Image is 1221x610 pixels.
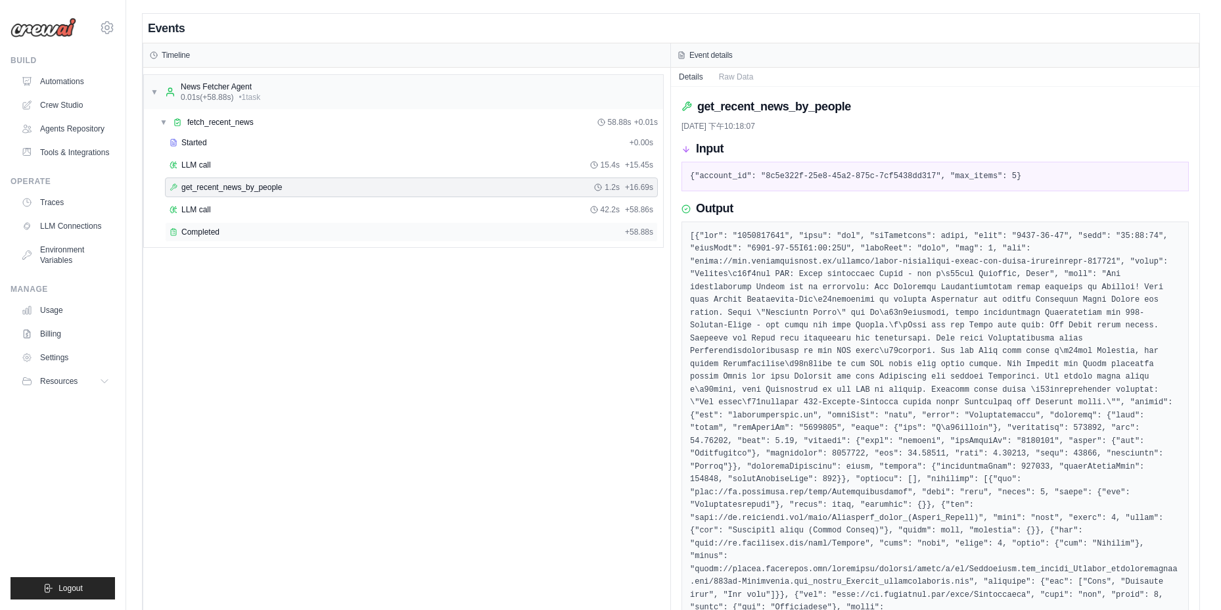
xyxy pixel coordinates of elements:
[625,160,653,170] span: + 15.45s
[630,137,653,148] span: + 0.00s
[11,176,115,187] div: Operate
[16,192,115,213] a: Traces
[1155,547,1221,610] iframe: Chat Widget
[625,204,653,215] span: + 58.86s
[608,117,632,128] span: 58.88s
[162,50,190,60] h3: Timeline
[148,19,185,37] h2: Events
[181,137,207,148] span: Started
[181,82,260,92] div: News Fetcher Agent
[16,347,115,368] a: Settings
[150,87,158,97] span: ▼
[16,118,115,139] a: Agents Repository
[696,142,724,156] h3: Input
[625,182,653,193] span: + 16.69s
[690,170,1180,183] pre: {"account_id": "8c5e322f-25e8-45a2-875c-7cf5438dd317", "max_items": 5}
[16,371,115,392] button: Resources
[634,117,658,128] span: + 0.01s
[181,182,282,193] span: get_recent_news_by_people
[11,284,115,294] div: Manage
[11,577,115,599] button: Logout
[58,583,83,594] span: Logout
[681,121,1189,131] div: [DATE] 下午10:18:07
[181,227,219,237] span: Completed
[689,50,733,60] h3: Event details
[181,160,211,170] span: LLM call
[16,323,115,344] a: Billing
[16,95,115,116] a: Crew Studio
[16,142,115,163] a: Tools & Integrations
[11,18,76,37] img: Logo
[181,92,233,103] span: 0.01s (+58.88s)
[16,300,115,321] a: Usage
[11,55,115,66] div: Build
[181,204,211,215] span: LLM call
[16,239,115,271] a: Environment Variables
[187,117,254,128] span: fetch_recent_news
[696,202,733,216] h3: Output
[697,97,851,116] h2: get_recent_news_by_people
[671,68,711,86] button: Details
[16,216,115,237] a: LLM Connections
[160,117,168,128] span: ▼
[605,182,620,193] span: 1.2s
[625,227,653,237] span: + 58.88s
[1155,547,1221,610] div: 聊天小工具
[601,160,620,170] span: 15.4s
[40,376,78,387] span: Resources
[16,71,115,92] a: Automations
[711,68,762,86] button: Raw Data
[601,204,620,215] span: 42.2s
[239,92,260,103] span: • 1 task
